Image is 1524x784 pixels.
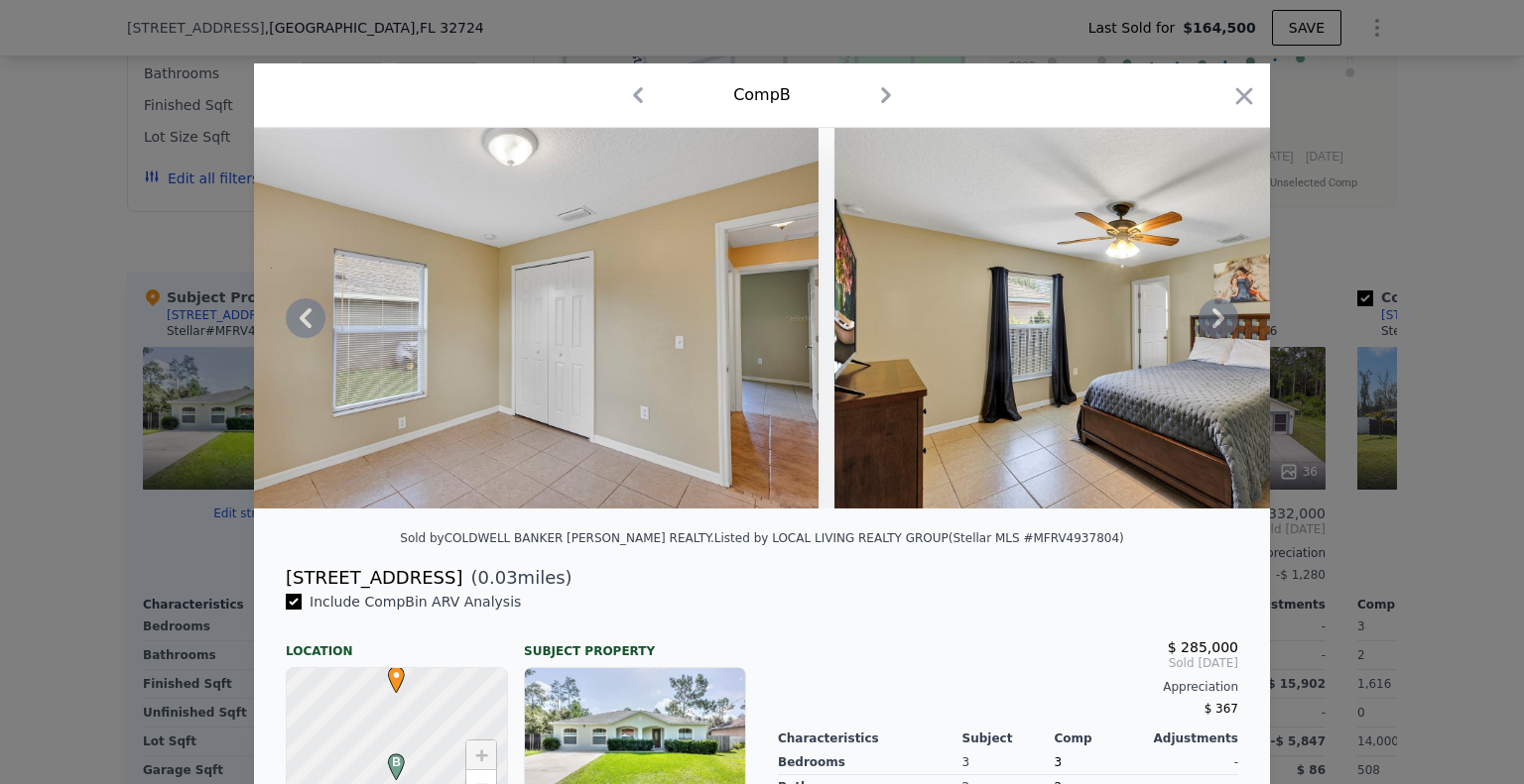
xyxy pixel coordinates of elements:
div: 3 [962,750,1055,775]
span: Include Comp B in ARV Analysis [302,594,529,610]
div: Bedrooms [778,750,962,775]
div: Comp B [733,83,791,107]
div: Appreciation [778,679,1238,695]
span: ( miles) [462,564,571,592]
span: Sold [DATE] [778,655,1238,671]
div: Adjustments [1146,730,1238,746]
a: Zoom in [466,740,496,770]
div: Listed by LOCAL LIVING REALTY GROUP (Stellar MLS #MFRV4937804) [714,531,1124,545]
span: $ 367 [1205,702,1238,716]
div: Comp [1054,730,1146,746]
span: 3 [1054,755,1062,769]
span: + [475,742,488,767]
img: Property Img [246,128,818,508]
div: - [1146,750,1238,775]
div: Characteristics [778,730,962,746]
div: [STREET_ADDRESS] [286,564,462,592]
span: • [383,660,410,690]
div: Location [286,627,508,659]
div: • [383,666,395,678]
div: Subject [962,730,1055,746]
span: B [383,753,410,771]
span: $ 285,000 [1168,639,1238,655]
span: 0.03 [478,567,518,588]
div: Subject Property [524,627,746,659]
div: Sold by COLDWELL BANKER [PERSON_NAME] REALTY . [400,531,714,545]
div: B [383,753,395,765]
img: Property Img [834,128,1406,508]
